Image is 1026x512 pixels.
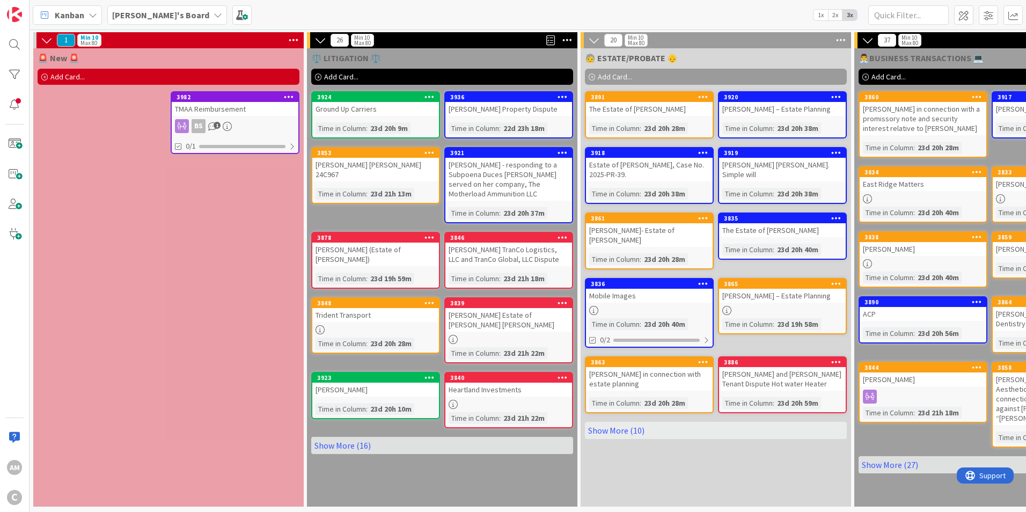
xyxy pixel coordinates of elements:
span: : [913,142,915,153]
div: Max 80 [80,40,97,46]
div: 3853 [312,148,439,158]
div: 3846 [445,233,572,243]
div: 3846[PERSON_NAME] TranCo Logistics, LLC and TranCo Global, LLC Dispute [445,233,572,266]
div: 23d 20h 38m [774,188,821,200]
div: [PERSON_NAME] [PERSON_NAME]. Simple will [719,158,846,181]
div: 3936 [445,92,572,102]
span: 1x [814,10,828,20]
div: 23d 21h 18m [501,273,547,284]
div: 3836Mobile Images [586,279,713,303]
div: 3838[PERSON_NAME] [860,232,986,256]
div: Trident Transport [312,308,439,322]
div: East Ridge Matters [860,177,986,191]
div: 3918Estate of [PERSON_NAME], Case No. 2025-PR-39. [586,148,713,181]
div: Estate of [PERSON_NAME], Case No. 2025-PR-39. [586,158,713,181]
div: 3982 [177,93,298,101]
div: 3861[PERSON_NAME]- Estate of [PERSON_NAME] [586,214,713,247]
div: 23d 20h 38m [641,188,688,200]
div: [PERSON_NAME] – Estate Planning [719,102,846,116]
div: 3936[PERSON_NAME] Property Dispute [445,92,572,116]
div: 3890 [860,297,986,307]
div: [PERSON_NAME] [860,372,986,386]
div: 23d 21h 18m [915,407,962,419]
div: Time in Column [449,412,499,424]
div: Time in Column [722,397,773,409]
a: 3863[PERSON_NAME] in connection with estate planningTime in Column:23d 20h 28m [585,356,714,413]
div: 3886[PERSON_NAME] and [PERSON_NAME] Tenant Dispute Hot water Heater [719,357,846,391]
div: 3865[PERSON_NAME] – Estate Planning [719,279,846,303]
span: 37 [878,34,896,47]
div: 3921 [450,149,572,157]
div: 3891The Estate of [PERSON_NAME] [586,92,713,116]
div: [PERSON_NAME] Estate of [PERSON_NAME] [PERSON_NAME] [445,308,572,332]
a: 3886[PERSON_NAME] and [PERSON_NAME] Tenant Dispute Hot water HeaterTime in Column:23d 20h 59m [718,356,847,413]
span: : [366,338,368,349]
b: [PERSON_NAME]'s Board [112,10,209,20]
div: 23d 20h 40m [641,318,688,330]
div: The Estate of [PERSON_NAME] [586,102,713,116]
div: 3834East Ridge Matters [860,167,986,191]
div: Time in Column [722,122,773,134]
div: 3853 [317,149,439,157]
div: 23d 20h 59m [774,397,821,409]
div: 3836 [591,280,713,288]
a: 3891The Estate of [PERSON_NAME]Time in Column:23d 20h 28m [585,91,714,138]
span: : [499,347,501,359]
span: : [499,412,501,424]
a: 3836Mobile ImagesTime in Column:23d 20h 40m0/2 [585,278,714,348]
div: 3878 [312,233,439,243]
div: 3848Trident Transport [312,298,439,322]
div: 3923 [317,374,439,382]
div: Time in Column [316,188,366,200]
div: 23d 19h 59m [368,273,414,284]
div: 3861 [591,215,713,222]
span: : [499,207,501,219]
div: Time in Column [316,403,366,415]
a: 3923[PERSON_NAME]Time in Column:23d 20h 10m [311,372,440,419]
div: 3840 [450,374,572,382]
span: Kanban [55,9,84,21]
div: Time in Column [589,318,640,330]
a: 3838[PERSON_NAME]Time in Column:23d 20h 40m [859,231,987,288]
div: 3921 [445,148,572,158]
div: 3860 [860,92,986,102]
div: 3891 [591,93,713,101]
div: 3924 [317,93,439,101]
div: 3878[PERSON_NAME] (Estate of [PERSON_NAME]) [312,233,439,266]
span: 1 [214,122,221,129]
div: [PERSON_NAME] TranCo Logistics, LLC and TranCo Global, LLC Dispute [445,243,572,266]
div: 3936 [450,93,572,101]
div: 3982 [172,92,298,102]
div: [PERSON_NAME] (Estate of [PERSON_NAME]) [312,243,439,266]
div: 23d 20h 28m [641,397,688,409]
span: 🚨 New 🚨 [38,53,79,63]
div: 3920 [719,92,846,102]
div: 22d 23h 18m [501,122,547,134]
div: Time in Column [316,273,366,284]
div: 3846 [450,234,572,242]
span: : [913,272,915,283]
span: 🧓 ESTATE/PROBATE 👴 [585,53,678,63]
div: Time in Column [589,188,640,200]
span: Add Card... [598,72,632,82]
div: Time in Column [589,253,640,265]
div: 23d 20h 38m [774,122,821,134]
a: 3846[PERSON_NAME] TranCo Logistics, LLC and TranCo Global, LLC DisputeTime in Column:23d 21h 18m [444,232,573,289]
div: 3838 [864,233,986,241]
div: [PERSON_NAME] [312,383,439,397]
div: 3890ACP [860,297,986,321]
div: [PERSON_NAME] in connection with estate planning [586,367,713,391]
div: ACP [860,307,986,321]
div: 3839[PERSON_NAME] Estate of [PERSON_NAME] [PERSON_NAME] [445,298,572,332]
div: 3918 [586,148,713,158]
span: : [913,207,915,218]
div: 3860 [864,93,986,101]
div: 23d 19h 58m [774,318,821,330]
span: 2x [828,10,842,20]
span: : [773,188,774,200]
span: Add Card... [324,72,358,82]
div: Time in Column [863,272,913,283]
div: 3919 [724,149,846,157]
div: 3920[PERSON_NAME] – Estate Planning [719,92,846,116]
div: 3844 [864,364,986,371]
